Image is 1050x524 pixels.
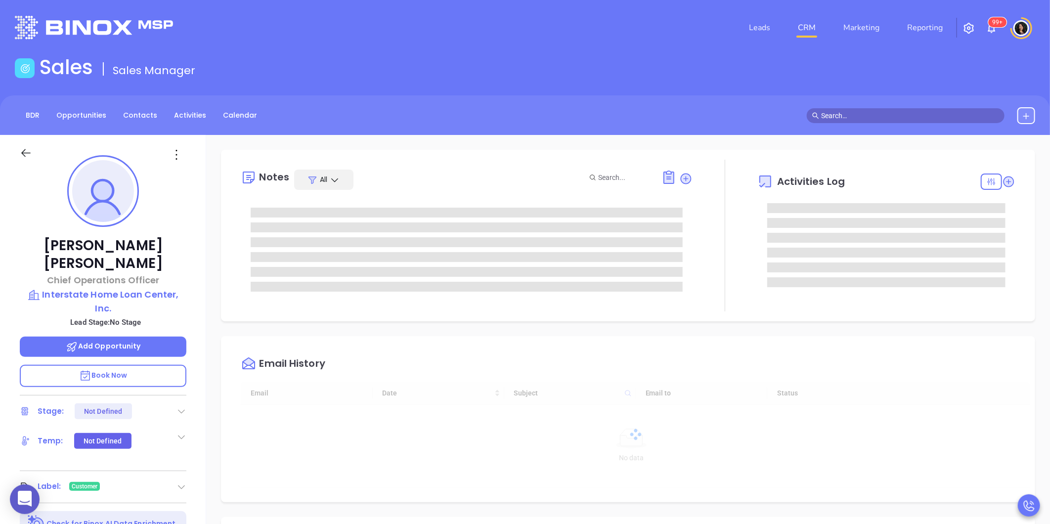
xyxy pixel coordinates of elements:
div: Temp: [38,434,63,448]
a: CRM [794,18,820,38]
div: Not Defined [84,433,122,449]
img: iconNotification [986,22,998,34]
span: Customer [72,481,98,492]
a: Contacts [117,107,163,124]
div: Label: [38,479,61,494]
a: Opportunities [50,107,112,124]
span: Activities Log [777,176,845,186]
img: user [1013,20,1029,36]
span: All [320,175,327,184]
a: Reporting [903,18,947,38]
div: Notes [259,172,289,182]
a: Calendar [217,107,263,124]
div: Email History [259,358,325,372]
a: Marketing [839,18,883,38]
a: BDR [20,107,45,124]
a: Activities [168,107,212,124]
p: [PERSON_NAME] [PERSON_NAME] [20,237,186,272]
img: iconSetting [963,22,975,34]
a: Leads [745,18,774,38]
span: Add Opportunity [66,341,141,351]
p: Chief Operations Officer [20,273,186,287]
span: Sales Manager [113,63,195,78]
p: Lead Stage: No Stage [25,316,186,329]
div: Stage: [38,404,64,419]
sup: 100 [989,17,1007,27]
input: Search… [821,110,999,121]
div: Not Defined [84,403,122,419]
span: Book Now [79,370,128,380]
img: logo [15,16,173,39]
img: profile-user [72,160,134,222]
h1: Sales [40,55,93,79]
a: Interstate Home Loan Center, Inc. [20,288,186,315]
span: search [812,112,819,119]
input: Search... [598,172,651,183]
